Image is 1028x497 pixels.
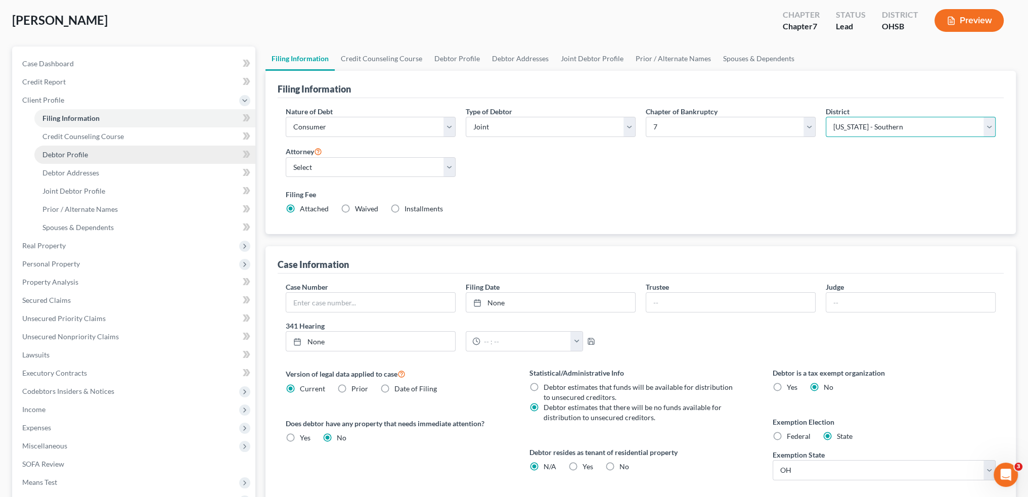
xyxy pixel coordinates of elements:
[42,132,124,141] span: Credit Counseling Course
[646,106,718,117] label: Chapter of Bankruptcy
[630,47,717,71] a: Prior / Alternate Names
[14,273,255,291] a: Property Analysis
[773,368,996,378] label: Debtor is a tax exempt organization
[22,96,64,104] span: Client Profile
[22,441,67,450] span: Miscellaneous
[42,114,100,122] span: Filing Information
[934,9,1004,32] button: Preview
[34,200,255,218] a: Prior / Alternate Names
[14,346,255,364] a: Lawsuits
[42,223,114,232] span: Spouses & Dependents
[1014,463,1022,471] span: 3
[14,55,255,73] a: Case Dashboard
[22,369,87,377] span: Executory Contracts
[265,47,335,71] a: Filing Information
[882,21,918,32] div: OHSB
[22,278,78,286] span: Property Analysis
[837,432,853,440] span: State
[826,282,844,292] label: Judge
[717,47,800,71] a: Spouses & Dependents
[783,9,820,21] div: Chapter
[286,418,509,429] label: Does debtor have any property that needs immediate attention?
[286,189,996,200] label: Filing Fee
[286,293,455,312] input: Enter case number...
[555,47,630,71] a: Joint Debtor Profile
[466,282,500,292] label: Filing Date
[824,383,833,391] span: No
[14,73,255,91] a: Credit Report
[583,462,593,471] span: Yes
[22,405,46,414] span: Income
[405,204,443,213] span: Installments
[544,403,722,422] span: Debtor estimates that there will be no funds available for distribution to unsecured creditors.
[22,350,50,359] span: Lawsuits
[22,259,80,268] span: Personal Property
[646,293,815,312] input: --
[34,182,255,200] a: Joint Debtor Profile
[14,291,255,309] a: Secured Claims
[42,150,88,159] span: Debtor Profile
[826,293,995,312] input: --
[773,449,825,460] label: Exemption State
[34,109,255,127] a: Filing Information
[22,296,71,304] span: Secured Claims
[836,21,866,32] div: Lead
[544,383,733,401] span: Debtor estimates that funds will be available for distribution to unsecured creditors.
[34,146,255,164] a: Debtor Profile
[278,258,349,270] div: Case Information
[486,47,555,71] a: Debtor Addresses
[428,47,486,71] a: Debtor Profile
[34,127,255,146] a: Credit Counseling Course
[882,9,918,21] div: District
[300,204,329,213] span: Attached
[529,447,752,458] label: Debtor resides as tenant of residential property
[337,433,346,442] span: No
[335,47,428,71] a: Credit Counseling Course
[994,463,1018,487] iframe: Intercom live chat
[286,282,328,292] label: Case Number
[394,384,437,393] span: Date of Filing
[14,309,255,328] a: Unsecured Priority Claims
[22,332,119,341] span: Unsecured Nonpriority Claims
[544,462,556,471] span: N/A
[466,293,635,312] a: None
[529,368,752,378] label: Statistical/Administrative Info
[14,455,255,473] a: SOFA Review
[22,314,106,323] span: Unsecured Priority Claims
[281,321,641,331] label: 341 Hearing
[22,387,114,395] span: Codebtors Insiders & Notices
[42,205,118,213] span: Prior / Alternate Names
[22,460,64,468] span: SOFA Review
[826,106,850,117] label: District
[14,328,255,346] a: Unsecured Nonpriority Claims
[22,59,74,68] span: Case Dashboard
[783,21,820,32] div: Chapter
[787,432,811,440] span: Federal
[466,106,512,117] label: Type of Debtor
[14,364,255,382] a: Executory Contracts
[22,423,51,432] span: Expenses
[286,145,322,157] label: Attorney
[12,13,108,27] span: [PERSON_NAME]
[22,241,66,250] span: Real Property
[646,282,669,292] label: Trustee
[286,332,455,351] a: None
[22,478,57,486] span: Means Test
[34,164,255,182] a: Debtor Addresses
[34,218,255,237] a: Spouses & Dependents
[286,368,509,380] label: Version of legal data applied to case
[773,417,996,427] label: Exemption Election
[22,77,66,86] span: Credit Report
[619,462,629,471] span: No
[813,21,817,31] span: 7
[836,9,866,21] div: Status
[300,433,310,442] span: Yes
[787,383,797,391] span: Yes
[278,83,351,95] div: Filing Information
[42,187,105,195] span: Joint Debtor Profile
[480,332,571,351] input: -- : --
[42,168,99,177] span: Debtor Addresses
[300,384,325,393] span: Current
[355,204,378,213] span: Waived
[351,384,368,393] span: Prior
